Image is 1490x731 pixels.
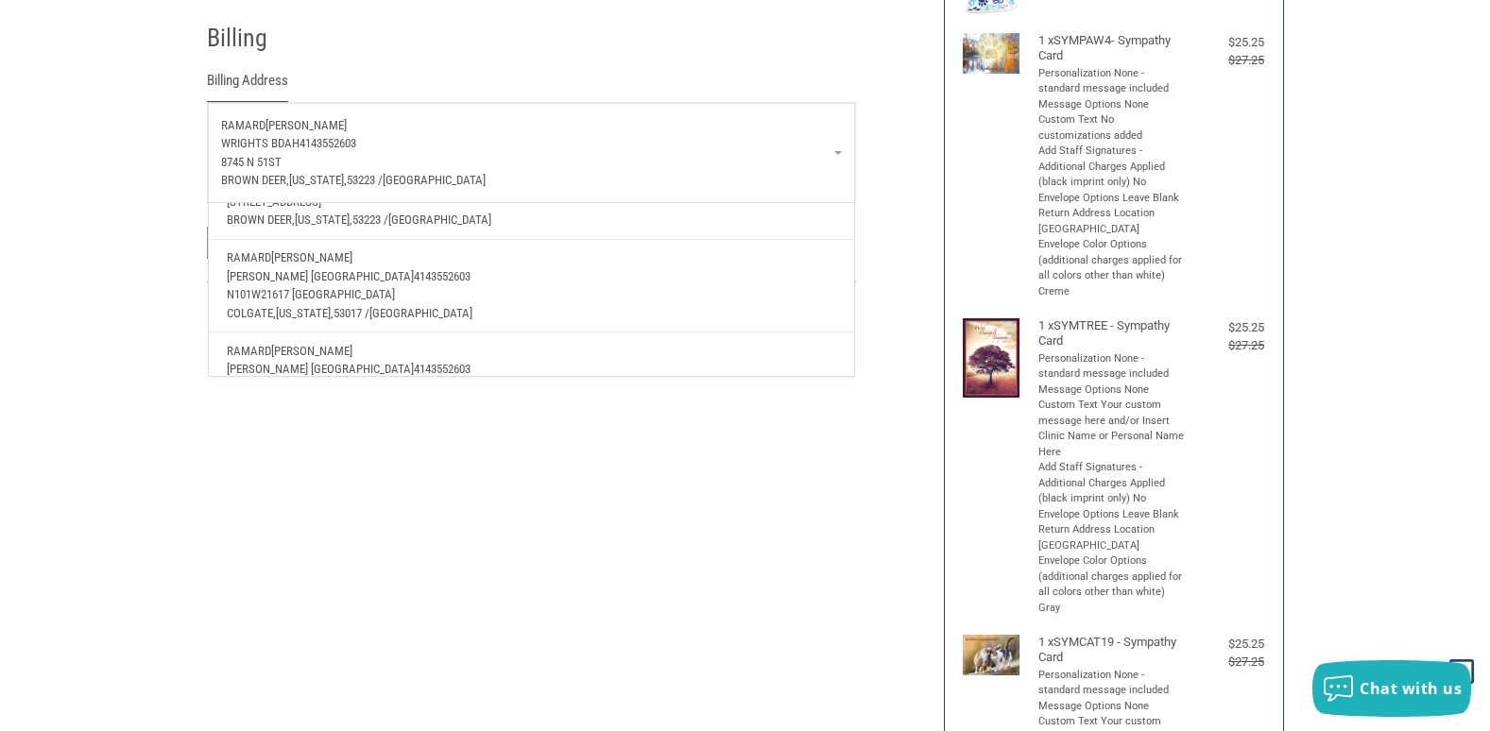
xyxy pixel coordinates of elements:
a: Ramard[PERSON_NAME][PERSON_NAME] [GEOGRAPHIC_DATA]4143552603n101w21617 birch lncolgate,[US_STATE]... [217,332,845,425]
span: 4143552603 [414,362,471,376]
span: N101W21617 [GEOGRAPHIC_DATA] [227,287,395,301]
li: Custom Text No customizations added [1038,112,1185,144]
span: 53017 / [334,306,369,320]
a: Ramard[PERSON_NAME][PERSON_NAME] [GEOGRAPHIC_DATA]4143552603N101W21617 [GEOGRAPHIC_DATA]Colgate,[... [217,240,845,332]
span: 53223 / [347,173,383,187]
span: 4143552603 [414,269,471,283]
div: $25.25 [1189,33,1264,52]
li: Message Options None [1038,97,1185,113]
span: Ramard [227,250,271,264]
h4: 1 x SYMTREE - Sympathy Card [1038,318,1185,349]
span: 4143552603 [300,136,356,150]
button: Continue [207,227,308,259]
li: Custom Text Your custom message here and/or Insert Clinic Name or Personal Name Here [1038,398,1185,460]
li: Message Options None [1038,382,1185,399]
span: [GEOGRAPHIC_DATA] [369,306,472,320]
span: [US_STATE], [295,212,352,227]
li: Return Address Location [GEOGRAPHIC_DATA] [1038,206,1185,237]
span: [GEOGRAPHIC_DATA] [388,212,491,227]
span: [US_STATE], [289,173,347,187]
div: $25.25 [1189,318,1264,337]
span: Colgate, [227,306,276,320]
span: [GEOGRAPHIC_DATA] [383,173,486,187]
button: Chat with us [1312,660,1471,717]
span: [PERSON_NAME] [271,344,352,358]
li: Return Address Location [GEOGRAPHIC_DATA] [1038,522,1185,553]
li: Envelope Options Leave Blank [1038,191,1185,207]
a: Enter or select a different address [208,103,855,203]
li: Add Staff Signatures - Additional Charges Applied (black imprint only) No [1038,144,1185,191]
span: 53223 / [352,212,388,227]
legend: Billing Address [207,70,288,101]
h2: Billing [207,23,317,54]
div: $27.25 [1189,51,1264,70]
li: Envelope Color Options (additional charges applied for all colors other than white) Gray [1038,553,1185,616]
span: brown deer, [221,173,289,187]
li: Add Staff Signatures - Additional Charges Applied (black imprint only) No [1038,460,1185,507]
h4: 1 x SYMCAT19 - Sympathy Card [1038,635,1185,666]
span: [PERSON_NAME] [GEOGRAPHIC_DATA] [227,362,414,376]
li: Personalization None - standard message included [1038,66,1185,97]
span: wrights BDAH [221,136,300,150]
li: Envelope Options Leave Blank [1038,507,1185,523]
span: [PERSON_NAME] [271,250,352,264]
span: [PERSON_NAME] [GEOGRAPHIC_DATA] [227,269,414,283]
span: Ramard [227,344,271,358]
span: ramard [221,118,265,132]
h4: 1 x SYMPAW4- Sympathy Card [1038,33,1185,64]
li: Envelope Color Options (additional charges applied for all colors other than white) Creme [1038,237,1185,299]
li: Personalization None - standard message included [1038,668,1185,699]
div: $25.25 [1189,635,1264,654]
div: $27.25 [1189,336,1264,355]
span: 8745 n 51st [221,155,282,169]
span: [US_STATE], [276,306,334,320]
h2: Payment [207,291,317,322]
span: [PERSON_NAME] [265,118,347,132]
li: Message Options None [1038,699,1185,715]
li: Personalization None - standard message included [1038,351,1185,382]
span: Chat with us [1360,678,1462,699]
div: $27.25 [1189,653,1264,671]
span: Brown Deer, [227,212,295,227]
